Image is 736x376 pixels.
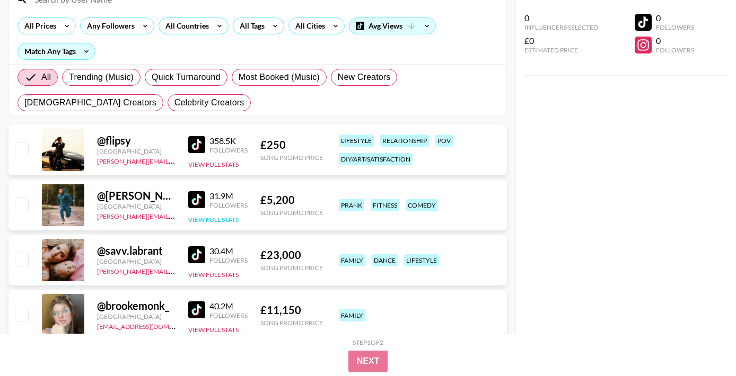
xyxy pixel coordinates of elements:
[239,71,320,84] span: Most Booked (Music)
[209,256,248,264] div: Followers
[404,254,439,266] div: lifestyle
[188,326,239,334] button: View Full Stats
[97,299,176,312] div: @ brookemonk_
[209,191,248,201] div: 31.9M
[339,135,374,147] div: lifestyle
[188,216,239,223] button: View Full Stats
[656,23,694,31] div: Followers
[406,199,438,211] div: comedy
[260,138,323,151] div: £ 250
[524,13,598,23] div: 0
[339,254,365,266] div: family
[372,254,398,266] div: dance
[97,189,176,202] div: @ [PERSON_NAME].[PERSON_NAME]
[348,351,388,372] button: Next
[260,248,323,262] div: £ 23,000
[209,246,248,256] div: 30.4M
[349,18,435,34] div: Avg Views
[97,134,176,147] div: @ flipsy
[371,199,399,211] div: fitness
[97,244,176,257] div: @ savv.labrant
[18,18,58,34] div: All Prices
[188,301,205,318] img: TikTok
[338,71,391,84] span: New Creators
[97,155,254,165] a: [PERSON_NAME][EMAIL_ADDRESS][DOMAIN_NAME]
[380,135,429,147] div: relationship
[260,154,323,162] div: Song Promo Price
[233,18,267,34] div: All Tags
[81,18,137,34] div: Any Followers
[209,201,248,209] div: Followers
[97,210,254,220] a: [PERSON_NAME][EMAIL_ADDRESS][DOMAIN_NAME]
[174,96,244,109] span: Celebrity Creators
[353,338,383,346] div: Step 1 of 2
[41,71,51,84] span: All
[289,18,327,34] div: All Cities
[97,265,254,275] a: [PERSON_NAME][EMAIL_ADDRESS][DOMAIN_NAME]
[339,199,364,211] div: prank
[260,303,323,317] div: £ 11,150
[260,209,323,217] div: Song Promo Price
[152,71,221,84] span: Quick Turnaround
[188,160,239,168] button: View Full Stats
[435,135,453,147] div: pov
[97,320,204,330] a: [EMAIL_ADDRESS][DOMAIN_NAME]
[209,146,248,154] div: Followers
[97,312,176,320] div: [GEOGRAPHIC_DATA]
[159,18,211,34] div: All Countries
[18,43,95,59] div: Match Any Tags
[188,246,205,263] img: TikTok
[260,193,323,207] div: £ 5,200
[524,46,598,54] div: Estimated Price
[24,96,156,109] span: [DEMOGRAPHIC_DATA] Creators
[524,23,598,31] div: Influencers Selected
[260,264,323,272] div: Song Promo Price
[339,153,413,165] div: diy/art/satisfaction
[656,35,694,46] div: 0
[209,301,248,311] div: 40.2M
[188,271,239,279] button: View Full Stats
[209,136,248,146] div: 358.5K
[97,147,176,155] div: [GEOGRAPHIC_DATA]
[524,35,598,46] div: £0
[656,46,694,54] div: Followers
[188,191,205,208] img: TikTok
[339,309,365,321] div: family
[683,323,723,363] iframe: Drift Widget Chat Controller
[260,319,323,327] div: Song Promo Price
[97,202,176,210] div: [GEOGRAPHIC_DATA]
[656,13,694,23] div: 0
[188,136,205,153] img: TikTok
[69,71,134,84] span: Trending (Music)
[97,257,176,265] div: [GEOGRAPHIC_DATA]
[209,311,248,319] div: Followers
